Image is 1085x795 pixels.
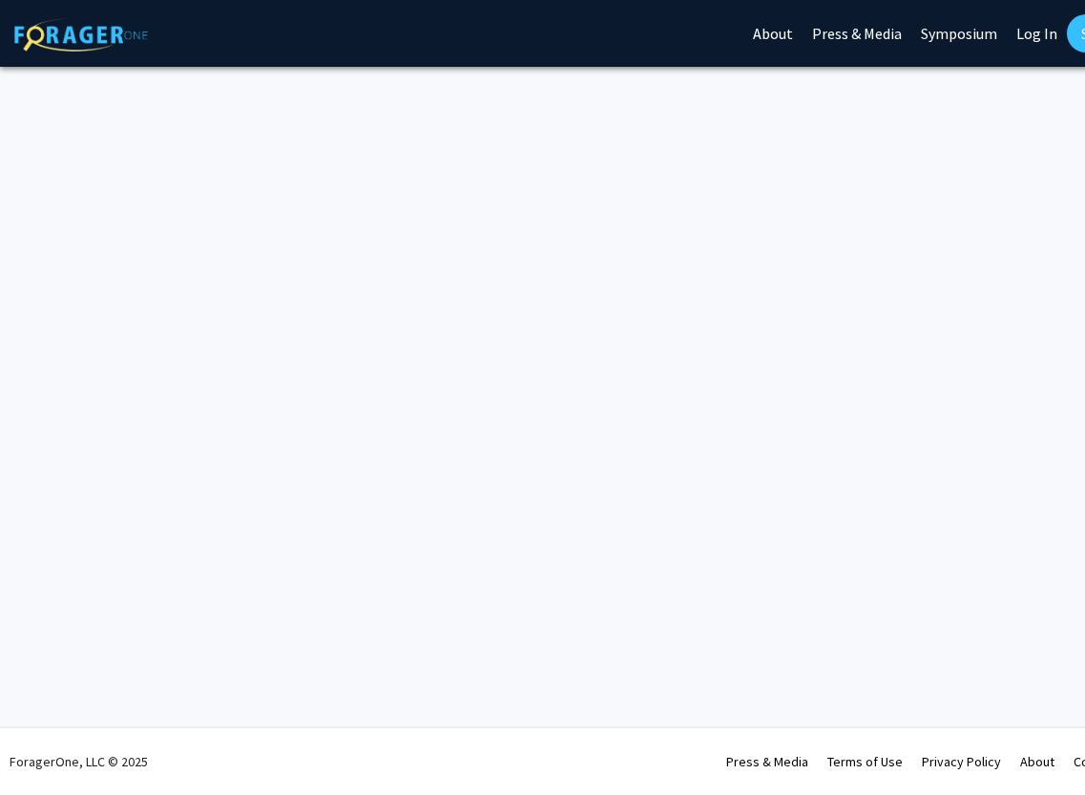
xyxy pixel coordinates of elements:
[10,728,148,795] div: ForagerOne, LLC © 2025
[14,18,148,52] img: ForagerOne Logo
[1020,753,1054,770] a: About
[726,753,808,770] a: Press & Media
[827,753,903,770] a: Terms of Use
[922,753,1001,770] a: Privacy Policy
